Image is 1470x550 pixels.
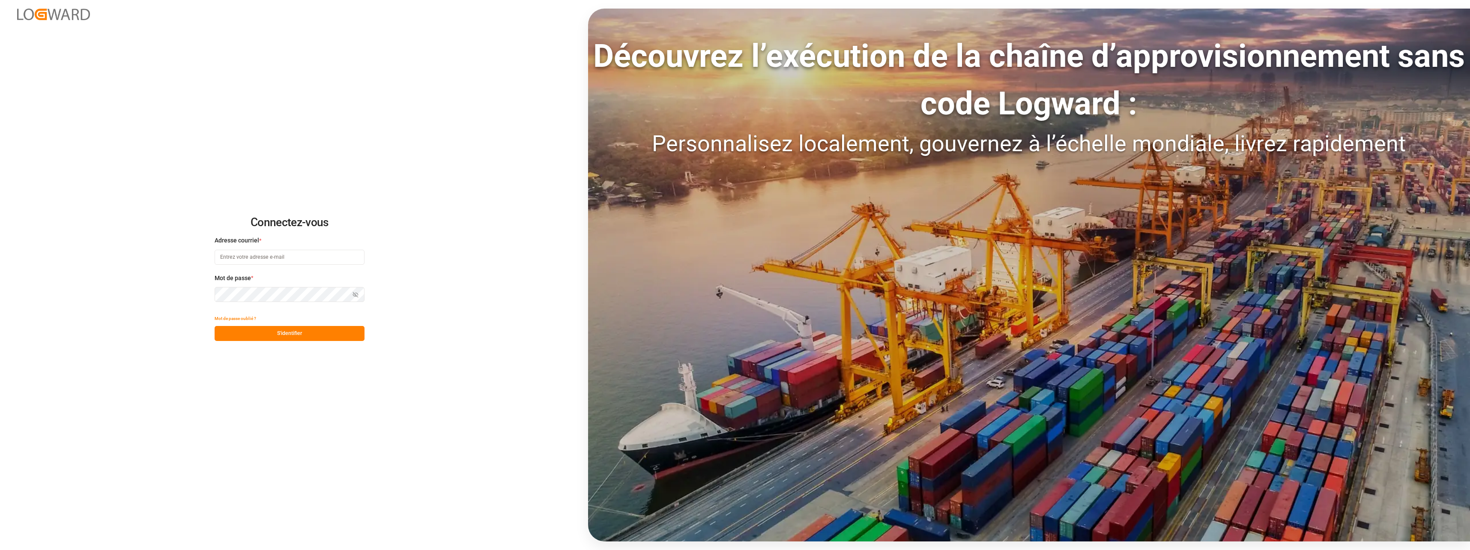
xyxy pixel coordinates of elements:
h2: Connectez-vous [215,209,365,236]
div: Découvrez l’exécution de la chaîne d’approvisionnement sans code Logward : [588,32,1470,127]
span: Adresse courriel [215,236,259,245]
button: S'identifier [215,326,365,341]
img: Logward_new_orange.png [17,9,90,20]
button: Mot de passe oublié ? [215,311,256,326]
div: Personnalisez localement, gouvernez à l’échelle mondiale, livrez rapidement [588,127,1470,161]
span: Mot de passe [215,274,251,283]
input: Entrez votre adresse e-mail [215,250,365,265]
